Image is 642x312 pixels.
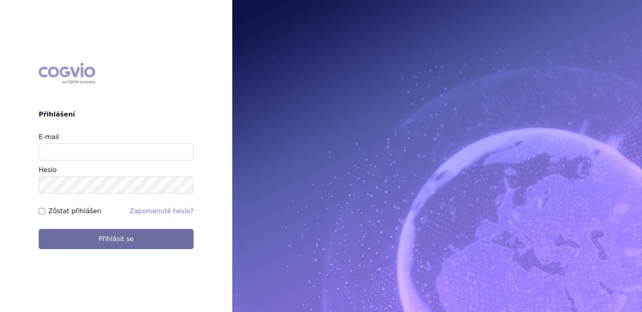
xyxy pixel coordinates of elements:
[39,229,194,249] button: Přihlásit se
[39,63,95,84] div: COGVIO
[39,133,59,141] label: E-mail
[129,207,194,215] a: Zapomenuté heslo?
[39,166,56,174] label: Heslo
[39,110,194,119] h2: Přihlášení
[48,206,101,216] label: Zůstat přihlášen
